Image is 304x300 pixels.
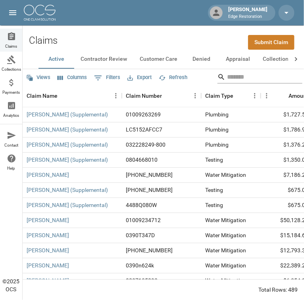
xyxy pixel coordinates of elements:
button: Customer Care [133,50,184,69]
button: Menu [110,90,122,102]
div: Total Rows: 489 [258,286,298,294]
div: Search [217,71,302,85]
div: 0390T347D [126,231,155,239]
div: 1006-43-3555 [126,171,173,179]
img: ocs-logo-white-transparent.png [24,5,56,21]
span: Payments [3,91,20,95]
a: [PERSON_NAME] (Supplemental) [27,141,108,149]
button: Sort [233,90,244,101]
div: 01009234712 [126,216,161,224]
a: [PERSON_NAME] (Supplemental) [27,186,108,194]
button: Show filters [92,72,122,84]
div: © 2025 OCS [3,277,20,293]
button: Denied [184,50,219,69]
div: 0390n624k [126,261,154,269]
div: Water Mitigation [205,261,246,269]
div: Claim Name [23,85,122,107]
div: Water Mitigation [205,216,246,224]
div: 032228249-800 [126,141,165,149]
div: Testing [205,201,223,209]
button: Contractor Review [74,50,133,69]
button: open drawer [5,5,21,21]
div: Claim Type [201,85,261,107]
div: 0804668010 [126,156,158,164]
div: Water Mitigation [205,277,246,285]
span: Claims [6,45,17,48]
div: dynamic tabs [38,50,288,69]
button: Menu [261,90,273,102]
a: [PERSON_NAME] [27,261,69,269]
div: 01-009-288435 [126,246,173,254]
button: Appraisal [219,50,256,69]
div: Water Mitigation [205,171,246,179]
div: Plumbing [205,110,229,118]
div: 0807135892 [126,277,158,285]
a: [PERSON_NAME] [27,216,69,224]
button: Menu [189,90,201,102]
button: Refresh [157,72,189,84]
button: Export [125,72,154,84]
button: Menu [249,90,261,102]
div: Claim Type [205,85,233,107]
a: [PERSON_NAME] (Supplemental) [27,201,108,209]
div: Water Mitigation [205,231,246,239]
a: [PERSON_NAME] (Supplemental) [27,126,108,134]
div: 300-0595132-2025 [126,186,173,194]
button: Sort [277,90,289,101]
button: Views [24,72,52,84]
div: Water Mitigation [205,246,246,254]
p: Edge Restoration [228,14,267,20]
div: Claim Number [126,85,162,107]
span: Help [8,166,15,170]
span: Analytics [4,114,19,118]
div: LC5152AFCC7 [126,126,162,134]
button: Select columns [56,72,89,84]
h2: Claims [29,35,58,46]
button: Collections [256,50,298,69]
span: Collections [2,68,21,72]
div: [PERSON_NAME] [225,6,271,20]
div: Claim Name [27,85,58,107]
button: Sort [162,90,173,101]
a: Submit Claim [248,35,294,50]
div: 01009263269 [126,110,161,118]
div: Testing [205,186,223,194]
div: Testing [205,156,223,164]
a: [PERSON_NAME] [27,231,69,239]
a: [PERSON_NAME] [27,171,69,179]
span: Contact [4,143,18,147]
a: [PERSON_NAME] [27,277,69,285]
button: Active [38,50,74,69]
div: Plumbing [205,126,229,134]
button: Sort [58,90,69,101]
a: [PERSON_NAME] [27,246,69,254]
a: [PERSON_NAME] (Supplemental) [27,110,108,118]
div: Plumbing [205,141,229,149]
div: 4488Q080W [126,201,157,209]
a: [PERSON_NAME] (Supplemental) [27,156,108,164]
div: Claim Number [122,85,201,107]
